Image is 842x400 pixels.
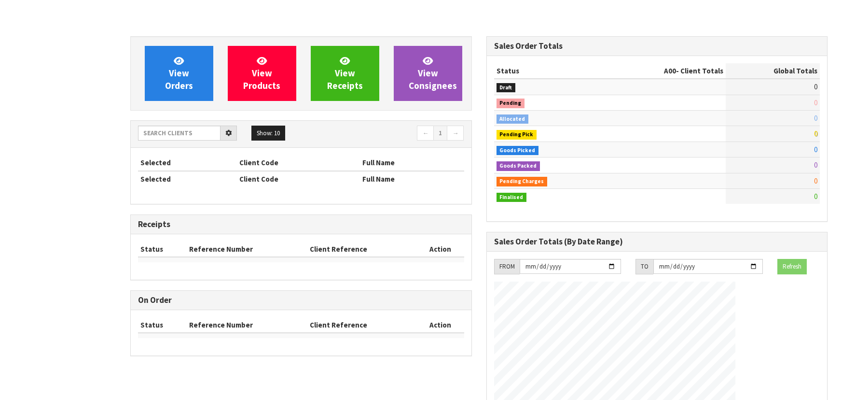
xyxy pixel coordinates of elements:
span: 0 [814,176,817,186]
span: Goods Packed [497,161,540,171]
span: Draft [497,83,516,93]
span: View Consignees [409,55,457,91]
th: Full Name [360,155,464,171]
th: Selected [138,155,237,171]
div: TO [635,259,653,274]
span: Finalised [497,193,527,202]
div: FROM [494,259,520,274]
input: Search clients [138,126,221,141]
button: Show: 10 [251,126,285,141]
th: Client Code [237,155,360,171]
a: ViewReceipts [311,46,379,101]
a: → [447,126,464,141]
th: Client Code [237,171,360,186]
th: Status [138,242,187,257]
span: View Products [243,55,280,91]
th: Status [494,63,602,79]
th: Global Totals [726,63,820,79]
th: Action [417,317,464,333]
a: ViewProducts [228,46,296,101]
th: Client Reference [307,317,417,333]
button: Refresh [777,259,807,274]
span: 0 [814,114,817,123]
span: 0 [814,192,817,201]
span: View Orders [165,55,193,91]
span: Goods Picked [497,146,539,156]
th: Client Reference [307,242,417,257]
a: ViewConsignees [394,46,462,101]
span: 0 [814,82,817,91]
th: Reference Number [187,242,307,257]
span: Pending Pick [497,130,537,140]
span: 0 [814,98,817,107]
span: 0 [814,160,817,170]
th: Selected [138,171,237,186]
th: Action [417,242,464,257]
span: 0 [814,145,817,154]
span: A00 [664,66,676,75]
h3: Receipts [138,220,464,229]
th: - Client Totals [602,63,726,79]
span: Allocated [497,114,529,124]
span: Pending [497,99,525,108]
span: Pending Charges [497,177,548,186]
h3: Sales Order Totals (By Date Range) [494,237,820,246]
h3: On Order [138,296,464,305]
h3: Sales Order Totals [494,42,820,51]
th: Reference Number [187,317,307,333]
span: 0 [814,129,817,138]
a: 1 [433,126,447,141]
span: View Receipts [327,55,363,91]
th: Full Name [360,171,464,186]
a: ViewOrders [145,46,213,101]
nav: Page navigation [308,126,464,143]
th: Status [138,317,187,333]
a: ← [417,126,434,141]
